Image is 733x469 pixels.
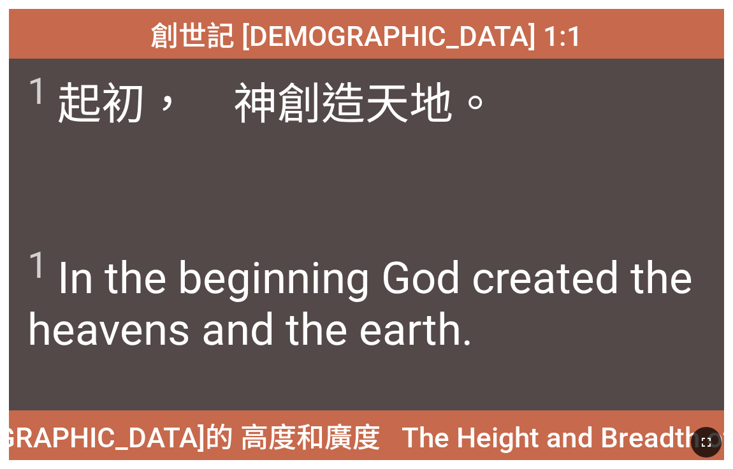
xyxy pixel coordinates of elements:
[27,244,48,287] sup: 1
[365,78,497,130] wh1254: 天
[453,78,497,130] wh776: 。
[27,68,497,132] span: 起初
[150,13,583,54] span: 創世記 [DEMOGRAPHIC_DATA] 1:1
[277,78,497,130] wh430: 創造
[27,244,705,356] span: In the beginning God created the heavens and the earth.
[409,78,497,130] wh8064: 地
[27,70,48,113] sup: 1
[145,78,497,130] wh7225: ， 神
